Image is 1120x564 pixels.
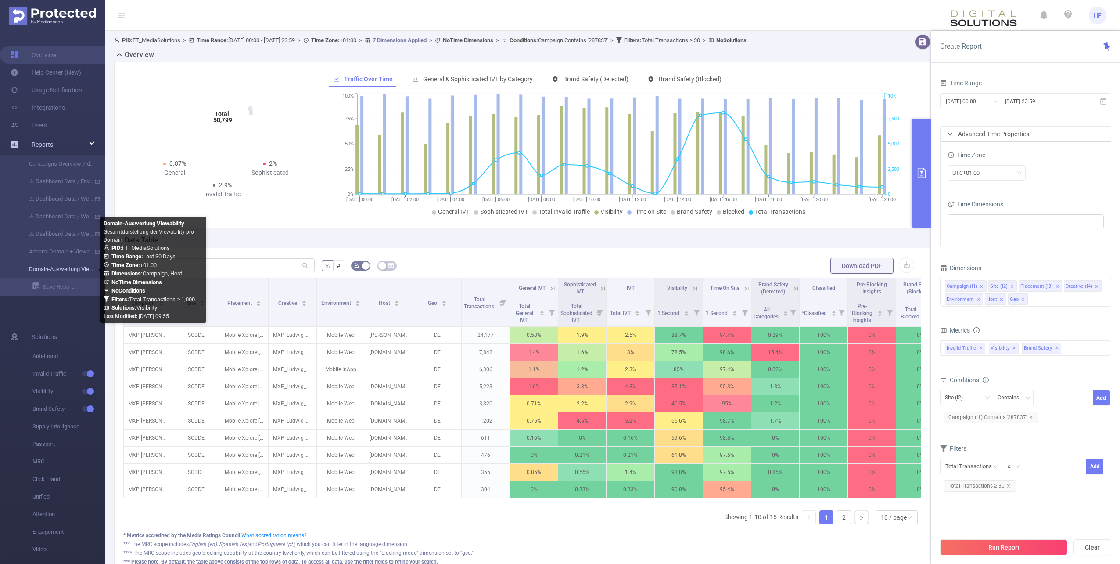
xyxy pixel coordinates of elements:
[945,95,1016,107] input: Start date
[987,294,997,305] div: Host
[888,116,899,122] tspan: 7,500
[510,327,558,343] p: 0.58%
[32,523,105,541] span: Engagement
[1021,297,1025,303] i: icon: close
[751,361,799,378] p: 0.02%
[344,76,393,83] span: Traffic Over Time
[732,309,737,315] div: Sort
[18,225,95,243] a: ⚠ Dashboard Data / Weekly catch-up - [DATE]
[124,361,172,378] p: MXP [PERSON_NAME] - Fritt Vegan Brand Image Q3 2025 [287837]
[214,110,230,117] tspan: Total:
[988,280,1017,292] li: Site (l2)
[739,298,751,326] i: Filter menu
[180,37,189,43] span: >
[32,328,57,346] span: Solutions
[519,285,546,291] span: General IVT
[1010,294,1019,305] div: Geo
[1017,170,1022,177] i: icon: down
[608,37,616,43] span: >
[558,344,606,361] p: 1.6%
[388,263,394,268] i: icon: table
[1025,395,1030,401] i: icon: down
[18,173,95,190] a: ⚠ Dashboard Data / Environment + Browser Report
[1010,284,1014,289] i: icon: close
[642,298,654,326] i: Filter menu
[983,377,989,383] i: icon: info-circle
[751,344,799,361] p: 15.4%
[610,310,632,316] span: Total IVT
[482,197,510,202] tspan: [DATE] 06:00
[32,418,105,435] span: Supply Intelligence
[1012,343,1016,354] span: ✕
[600,208,623,215] span: Visibility
[462,344,510,361] p: 7,842
[990,281,1008,292] div: Site (l2)
[901,307,921,320] span: Total Blocked
[127,168,223,177] div: General
[269,327,316,343] p: MXP_Ludwig_Schokolade_Fritt_Vegan_Q3_2025.zip [5586676]
[877,309,883,315] div: Sort
[1019,280,1062,292] li: Placement (l3)
[947,294,974,305] div: Environment
[540,309,545,312] i: icon: caret-up
[624,37,700,43] span: Total Transactions ≥ 30
[831,312,836,315] i: icon: caret-down
[111,304,157,311] span: Visibility
[812,285,835,291] span: Classified
[412,76,418,82] i: icon: bar-chart
[1055,284,1059,289] i: icon: close
[950,376,989,383] span: Conditions
[442,299,447,304] div: Sort
[462,361,510,378] p: 6,306
[464,296,495,310] span: Total Transactions
[510,37,608,43] span: Campaign Contains '287837'
[710,285,739,291] span: Time On Site
[345,116,354,122] tspan: 75%
[848,361,896,378] p: 0%
[11,81,82,99] a: Usage Notification
[213,116,232,123] tspan: 50,799
[175,190,270,199] div: Invalid Traffic
[881,511,907,524] div: 10 / page
[635,309,640,312] i: icon: caret-up
[269,160,277,167] span: 2%
[443,37,493,43] b: No Time Dimensions
[104,313,137,319] b: Last Modified:
[32,278,105,296] a: Save Report...
[945,280,987,292] li: Campaign (l1)
[18,260,95,278] a: Domain-Auswertung Viewability
[111,287,145,294] b: No Conditions
[607,361,654,378] p: 2.3%
[342,94,354,99] tspan: 100%
[311,37,340,43] b: Time Zone:
[379,300,391,306] span: Host
[256,299,261,302] i: icon: caret-up
[1073,539,1111,555] button: Clear
[732,312,737,315] i: icon: caret-down
[837,511,851,524] a: 2
[345,141,354,147] tspan: 50%
[346,197,373,202] tspan: [DATE] 00:00
[32,141,53,148] span: Reports
[703,344,751,361] p: 98.6%
[11,64,81,81] a: Help Center (New)
[124,344,172,361] p: MXP [PERSON_NAME] - Fritt Vegan Brand Image Q3 2025 [287837]
[111,245,122,251] b: PID:
[172,344,220,361] p: SODDE
[635,312,640,315] i: icon: caret-down
[607,327,654,343] p: 2.5%
[558,361,606,378] p: 1.2%
[564,282,596,295] span: Sophisticated IVT
[423,76,533,83] span: General & Sophisticated IVT by Category
[940,80,982,87] span: Time Range
[854,510,869,524] li: Next Page
[940,327,970,334] span: Metrics
[948,201,1003,208] span: Time Dimensions
[948,152,985,159] span: Time Zone
[1094,7,1102,24] span: HF
[220,361,268,378] p: Mobile Xplore [[PHONE_NUMBER]]
[302,299,307,304] div: Sort
[684,309,689,312] i: icon: caret-up
[684,309,689,315] div: Sort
